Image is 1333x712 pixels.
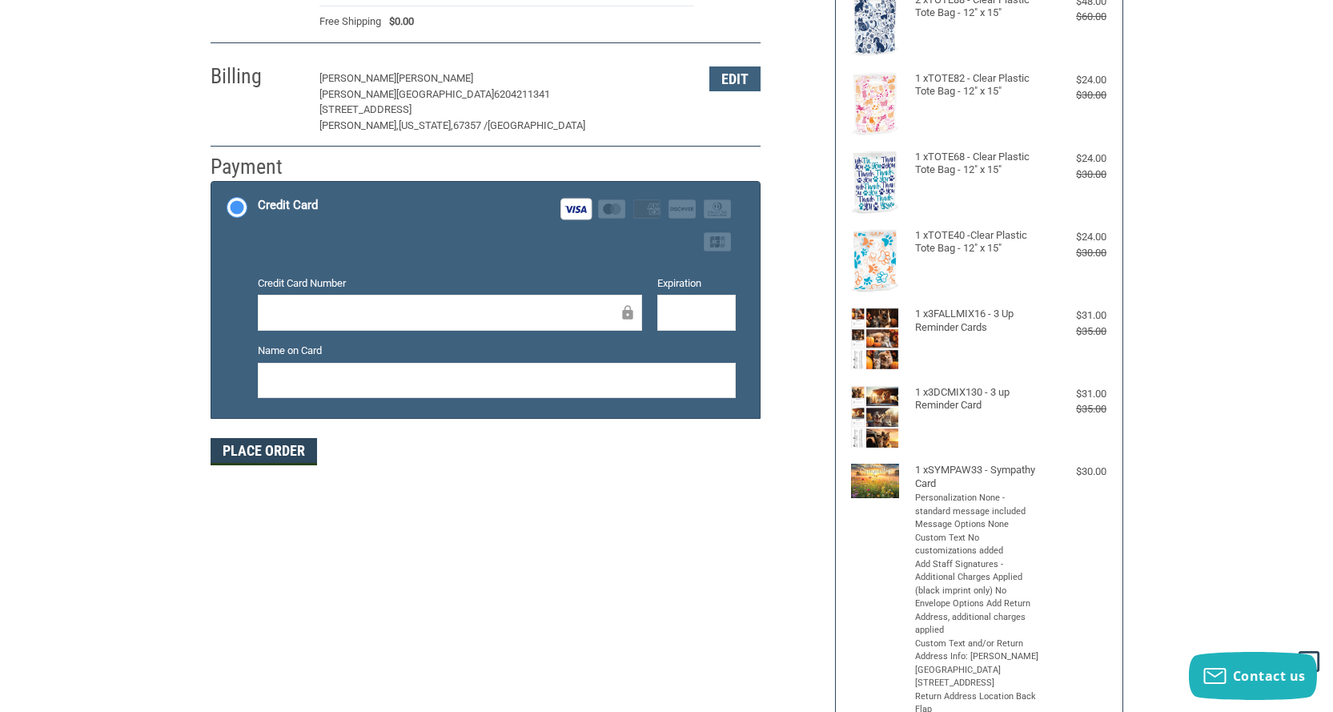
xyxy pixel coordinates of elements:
span: [PERSON_NAME], [319,119,399,131]
label: Expiration [657,276,736,292]
div: Credit Card [258,192,318,219]
span: $0.00 [381,14,414,30]
div: $30.00 [1042,245,1106,261]
li: Message Options None [915,518,1039,532]
span: [STREET_ADDRESS] [319,103,412,115]
h4: 1 x TOTE68 - Clear Plastic Tote Bag - 12" x 15" [915,151,1039,177]
li: Custom Text and/or Return Address Info: [PERSON_NAME][GEOGRAPHIC_DATA] [STREET_ADDRESS] [915,638,1039,690]
span: [PERSON_NAME] [319,72,396,84]
li: Custom Text No customizations added [915,532,1039,558]
button: Edit [709,66,761,91]
label: Name on Card [258,343,736,359]
h4: 1 x 3FALLMIX16 - 3 Up Reminder Cards [915,308,1039,334]
span: [GEOGRAPHIC_DATA] [488,119,585,131]
div: $31.00 [1042,308,1106,324]
div: $35.00 [1042,324,1106,340]
span: 6204211341 [494,88,550,100]
span: [US_STATE], [399,119,453,131]
h4: 1 x TOTE40 -Clear Plastic Tote Bag - 12" x 15" [915,229,1039,255]
div: $30.00 [1042,167,1106,183]
button: Contact us [1189,652,1317,700]
div: $24.00 [1042,229,1106,245]
li: Add Staff Signatures - Additional Charges Applied (black imprint only) No [915,558,1039,598]
div: $24.00 [1042,151,1106,167]
h4: 1 x 3DCMIX130 - 3 up Reminder Card [915,386,1039,412]
div: $60.00 [1042,9,1106,25]
span: Free Shipping [319,14,381,30]
span: Contact us [1233,667,1306,685]
span: [PERSON_NAME][GEOGRAPHIC_DATA] [319,88,494,100]
button: Place Order [211,438,317,465]
h2: Payment [211,154,304,180]
div: $35.00 [1042,401,1106,417]
li: Envelope Options Add Return Address, additional charges applied [915,597,1039,638]
div: $30.00 [1042,87,1106,103]
label: Credit Card Number [258,276,642,292]
h4: 1 x TOTE82 - Clear Plastic Tote Bag - 12" x 15" [915,72,1039,99]
span: 67357 / [453,119,488,131]
li: Personalization None - standard message included [915,492,1039,518]
h2: Billing [211,63,304,90]
span: [PERSON_NAME] [396,72,473,84]
div: $30.00 [1042,464,1106,480]
div: $24.00 [1042,72,1106,88]
h4: 1 x SYMPAW33 - Sympathy Card [915,464,1039,490]
div: $31.00 [1042,386,1106,402]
